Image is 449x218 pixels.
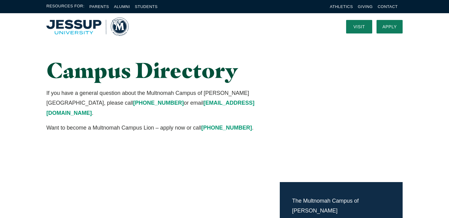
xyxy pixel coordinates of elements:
[46,18,129,36] img: Multnomah University Logo
[378,4,398,9] a: Contact
[46,123,280,133] p: Want to become a Multnomah Campus Lion – apply now or call .
[133,100,184,106] a: [PHONE_NUMBER]
[46,18,129,36] a: Home
[330,4,353,9] a: Athletics
[346,20,372,33] a: Visit
[201,125,252,131] a: [PHONE_NUMBER]
[46,3,84,10] span: Resources For:
[89,4,109,9] a: Parents
[114,4,130,9] a: Alumni
[46,100,254,116] a: [EMAIL_ADDRESS][DOMAIN_NAME]
[46,88,280,118] p: If you have a general question about the Multnomah Campus of [PERSON_NAME][GEOGRAPHIC_DATA], plea...
[135,4,158,9] a: Students
[358,4,373,9] a: Giving
[46,58,280,82] h1: Campus Directory
[377,20,403,33] a: Apply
